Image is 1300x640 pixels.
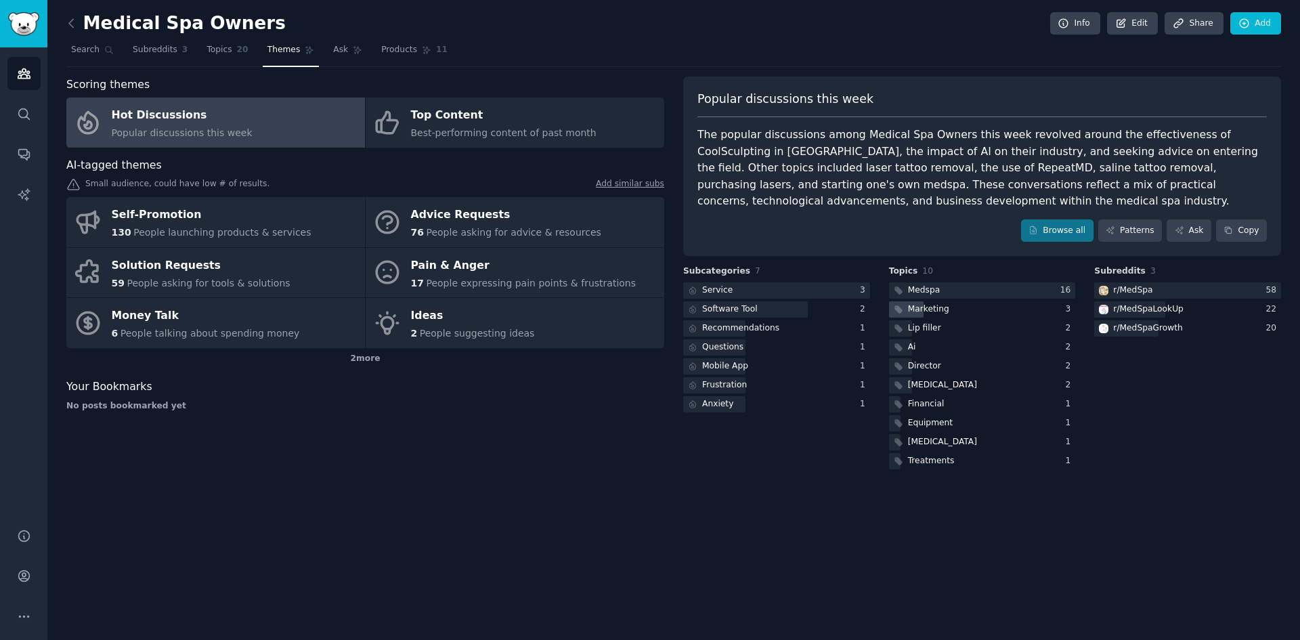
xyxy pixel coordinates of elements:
div: 3 [860,284,870,297]
div: 2 [1066,322,1076,335]
a: Patterns [1098,219,1162,242]
span: 130 [112,227,131,238]
a: Marketing3 [889,301,1076,318]
div: No posts bookmarked yet [66,400,664,412]
div: The popular discussions among Medical Spa Owners this week revolved around the effectiveness of C... [697,127,1267,210]
a: Hot DiscussionsPopular discussions this week [66,98,365,148]
div: 1 [860,341,870,354]
div: 1 [1066,398,1076,410]
div: 2 more [66,348,664,370]
div: Advice Requests [411,205,601,226]
div: Recommendations [702,322,779,335]
div: Hot Discussions [112,105,253,127]
img: MedSpa [1099,286,1108,295]
a: Share [1165,12,1223,35]
div: Questions [702,341,743,354]
div: 2 [1066,360,1076,372]
div: Treatments [908,455,955,467]
div: 1 [860,379,870,391]
div: Anxiety [702,398,733,410]
div: Ideas [411,305,535,327]
span: People suggesting ideas [420,328,535,339]
div: Service [702,284,733,297]
span: 2 [411,328,418,339]
span: 20 [237,44,248,56]
a: Self-Promotion130People launching products & services [66,197,365,247]
div: 22 [1265,303,1281,316]
a: Info [1050,12,1100,35]
span: Topics [889,265,918,278]
div: r/ MedSpaLookUp [1113,303,1184,316]
a: MedSpaGrowthr/MedSpaGrowth20 [1094,320,1281,337]
span: 59 [112,278,125,289]
a: Advice Requests76People asking for advice & resources [366,197,664,247]
a: Add similar subs [596,178,664,192]
div: [MEDICAL_DATA] [908,379,977,391]
span: 3 [1150,266,1156,276]
a: Software Tool2 [683,301,870,318]
a: [MEDICAL_DATA]1 [889,434,1076,451]
div: Director [908,360,941,372]
span: Themes [267,44,301,56]
div: Top Content [411,105,597,127]
div: 1 [1066,436,1076,448]
div: 1 [1066,455,1076,467]
div: Self-Promotion [112,205,311,226]
a: Lip filler2 [889,320,1076,337]
a: Solution Requests59People asking for tools & solutions [66,248,365,298]
div: 58 [1265,284,1281,297]
div: 1 [860,322,870,335]
div: Frustration [702,379,747,391]
span: Popular discussions this week [112,127,253,138]
span: Subreddits [1094,265,1146,278]
div: Software Tool [702,303,758,316]
span: People talking about spending money [121,328,300,339]
a: Pain & Anger17People expressing pain points & frustrations [366,248,664,298]
div: 2 [860,303,870,316]
a: Ask [1167,219,1211,242]
button: Copy [1216,219,1267,242]
a: Service3 [683,282,870,299]
div: Pain & Anger [411,255,636,276]
div: [MEDICAL_DATA] [908,436,977,448]
span: 7 [755,266,760,276]
div: Money Talk [112,305,300,327]
a: Money Talk6People talking about spending money [66,298,365,348]
span: Subcategories [683,265,750,278]
span: 3 [182,44,188,56]
span: 6 [112,328,118,339]
a: Topics20 [202,39,253,67]
div: 2 [1066,341,1076,354]
img: GummySearch logo [8,12,39,36]
div: 3 [1066,303,1076,316]
div: 2 [1066,379,1076,391]
a: [MEDICAL_DATA]2 [889,377,1076,394]
div: 1 [1066,417,1076,429]
a: Add [1230,12,1281,35]
span: Your Bookmarks [66,379,152,396]
div: Financial [908,398,945,410]
span: People asking for tools & solutions [127,278,290,289]
a: Anxiety1 [683,396,870,413]
div: 20 [1265,322,1281,335]
div: Equipment [908,417,953,429]
a: Search [66,39,118,67]
div: 1 [860,360,870,372]
a: Ideas2People suggesting ideas [366,298,664,348]
img: MedSpaGrowth [1099,324,1108,333]
span: Best-performing content of past month [411,127,597,138]
span: 76 [411,227,424,238]
span: Subreddits [133,44,177,56]
div: r/ MedSpa [1113,284,1152,297]
a: Products11 [376,39,452,67]
a: Top ContentBest-performing content of past month [366,98,664,148]
div: 1 [860,398,870,410]
div: Lip filler [908,322,941,335]
span: People asking for advice & resources [426,227,601,238]
a: Director2 [889,358,1076,375]
a: Ai2 [889,339,1076,356]
span: Products [381,44,417,56]
span: 10 [922,266,933,276]
span: People expressing pain points & frustrations [426,278,636,289]
div: Mobile App [702,360,748,372]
